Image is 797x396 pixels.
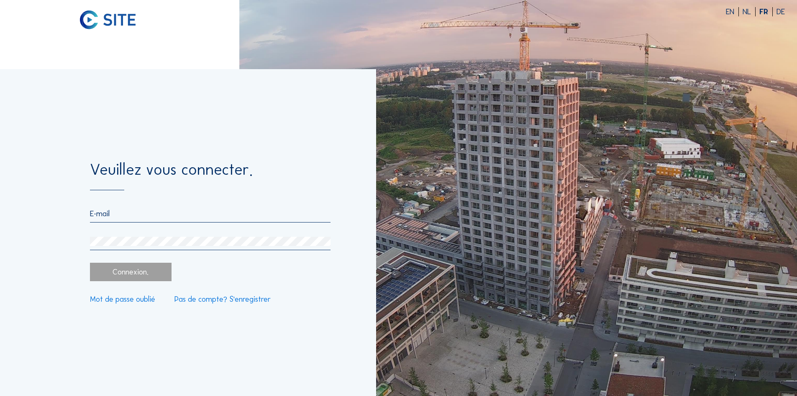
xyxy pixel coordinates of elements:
[80,10,136,29] img: C-SITE logo
[776,8,785,16] div: DE
[759,8,773,16] div: FR
[90,209,330,218] input: E-mail
[174,295,271,303] a: Pas de compte? S'enregistrer
[90,162,330,190] div: Veuillez vous connecter.
[726,8,739,16] div: EN
[743,8,756,16] div: NL
[90,295,155,303] a: Mot de passe oublié
[90,263,171,281] div: Connexion.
